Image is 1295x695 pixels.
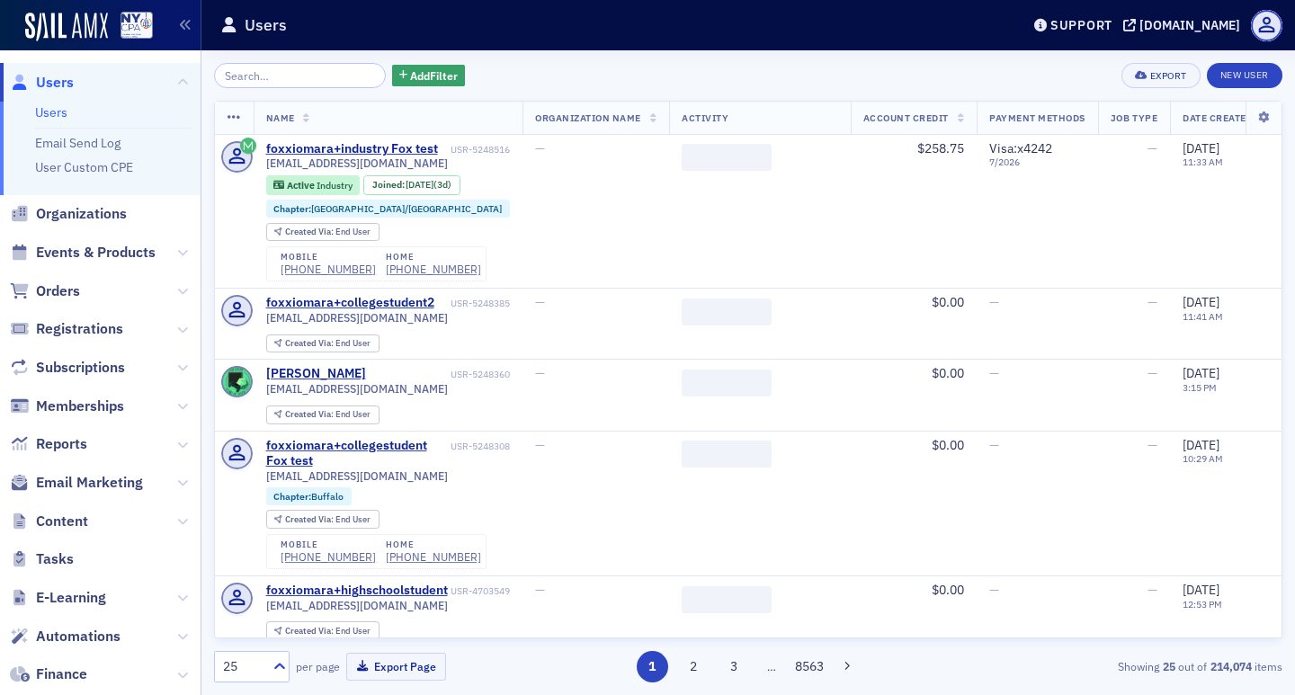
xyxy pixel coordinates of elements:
div: End User [285,227,371,237]
div: Support [1050,17,1112,33]
span: Organizations [36,204,127,224]
span: Name [266,111,295,124]
time: 3:15 PM [1183,381,1217,394]
a: User Custom CPE [35,159,133,175]
span: Registrations [36,319,123,339]
a: Memberships [10,397,124,416]
span: Finance [36,664,87,684]
div: Created Via: End User [266,405,380,424]
a: Reports [10,434,87,454]
span: — [535,140,545,156]
span: [DATE] [1183,140,1219,156]
span: Joined : [372,179,406,191]
span: Tasks [36,549,74,569]
a: foxxiomara+highschoolstudent [266,583,448,599]
time: 11:33 AM [1183,156,1223,168]
span: [EMAIL_ADDRESS][DOMAIN_NAME] [266,382,448,396]
div: home [386,252,481,263]
span: [DATE] [1183,582,1219,598]
button: 3 [719,651,750,682]
div: Chapter: [266,200,511,218]
span: Content [36,512,88,531]
span: Organization Name [535,111,641,124]
a: Content [10,512,88,531]
a: [PHONE_NUMBER] [281,263,376,276]
span: — [989,294,999,310]
a: [PHONE_NUMBER] [386,550,481,564]
span: $258.75 [917,140,964,156]
span: [DATE] [1183,365,1219,381]
a: Users [10,73,74,93]
span: — [535,437,545,453]
span: Date Created [1183,111,1253,124]
span: [EMAIL_ADDRESS][DOMAIN_NAME] [266,599,448,612]
span: Active [287,179,317,192]
span: Memberships [36,397,124,416]
a: New User [1207,63,1282,88]
span: [EMAIL_ADDRESS][DOMAIN_NAME] [266,311,448,325]
span: Job Type [1111,111,1157,124]
div: (3d) [406,179,451,191]
span: [EMAIL_ADDRESS][DOMAIN_NAME] [266,469,448,483]
div: End User [285,410,371,420]
a: Subscriptions [10,358,125,378]
div: USR-5248308 [451,441,510,452]
a: [PHONE_NUMBER] [386,263,481,276]
div: Export [1150,71,1187,81]
span: Payment Methods [989,111,1085,124]
span: $0.00 [932,582,964,598]
button: [DOMAIN_NAME] [1123,19,1246,31]
a: [PHONE_NUMBER] [281,550,376,564]
span: ‌ [682,144,772,171]
span: … [759,658,784,674]
span: Chapter : [273,490,311,503]
span: — [1148,140,1157,156]
a: foxxiomara+collegestudent2 [266,295,434,311]
div: mobile [281,539,376,550]
span: — [989,365,999,381]
div: USR-5248360 [369,369,510,380]
span: Orders [36,281,80,301]
div: [DOMAIN_NAME] [1139,17,1240,33]
span: — [1148,582,1157,598]
a: Registrations [10,319,123,339]
a: Finance [10,664,87,684]
strong: 214,074 [1207,658,1255,674]
span: ‌ [682,370,772,397]
div: home [386,539,481,550]
div: Showing out of items [939,658,1282,674]
a: Email Marketing [10,473,143,493]
button: 2 [677,651,709,682]
a: Organizations [10,204,127,224]
a: E-Learning [10,588,106,608]
span: $0.00 [932,437,964,453]
input: Search… [214,63,386,88]
a: Automations [10,627,121,646]
h1: Users [245,14,287,36]
span: ‌ [682,298,772,325]
span: Users [36,73,74,93]
a: foxxiomara+industry Fox test [266,141,438,157]
span: — [1148,294,1157,310]
div: USR-5248516 [441,144,510,156]
span: Visa : x4242 [989,140,1052,156]
img: SailAMX [121,12,153,40]
a: Tasks [10,549,74,569]
span: Add Filter [410,67,458,84]
div: Chapter: [266,487,353,505]
div: End User [285,339,371,349]
span: Created Via : [285,408,335,420]
span: Activity [682,111,728,124]
div: [PERSON_NAME] [266,366,366,382]
strong: 25 [1159,658,1178,674]
span: Created Via : [285,513,335,525]
a: Events & Products [10,243,156,263]
span: [DATE] [406,178,433,191]
img: SailAMX [25,13,108,41]
span: Created Via : [285,226,335,237]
